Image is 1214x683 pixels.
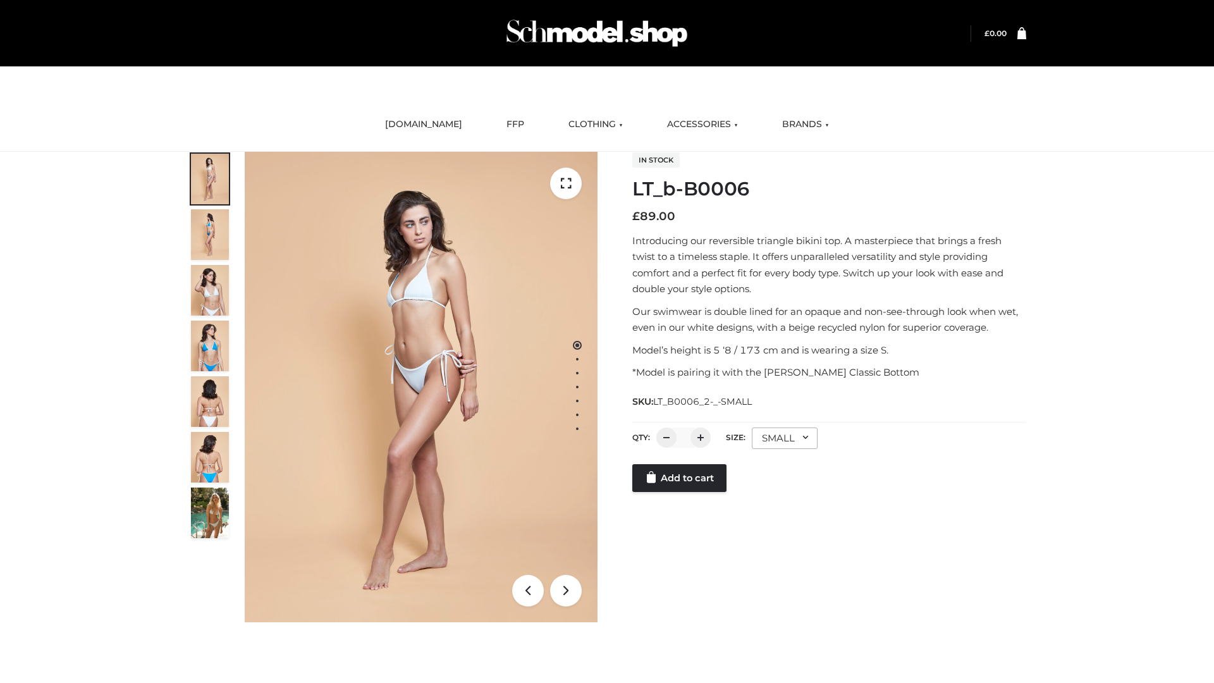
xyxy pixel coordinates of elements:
img: ArielClassicBikiniTop_CloudNine_AzureSky_OW114ECO_7-scaled.jpg [191,376,229,427]
a: ACCESSORIES [658,111,747,138]
span: SKU: [632,394,753,409]
img: ArielClassicBikiniTop_CloudNine_AzureSky_OW114ECO_1-scaled.jpg [191,154,229,204]
p: Introducing our reversible triangle bikini top. A masterpiece that brings a fresh twist to a time... [632,233,1026,297]
span: In stock [632,152,680,168]
span: £ [632,209,640,223]
p: Our swimwear is double lined for an opaque and non-see-through look when wet, even in our white d... [632,304,1026,336]
label: Size: [726,433,745,442]
a: BRANDS [773,111,838,138]
a: £0.00 [984,28,1007,38]
a: Add to cart [632,464,727,492]
img: ArielClassicBikiniTop_CloudNine_AzureSky_OW114ECO_3-scaled.jpg [191,265,229,316]
a: [DOMAIN_NAME] [376,111,472,138]
p: Model’s height is 5 ‘8 / 173 cm and is wearing a size S. [632,342,1026,359]
img: ArielClassicBikiniTop_CloudNine_AzureSky_OW114ECO_2-scaled.jpg [191,209,229,260]
h1: LT_b-B0006 [632,178,1026,200]
bdi: 89.00 [632,209,675,223]
img: Arieltop_CloudNine_AzureSky2.jpg [191,488,229,538]
a: CLOTHING [559,111,632,138]
a: FFP [497,111,534,138]
img: ArielClassicBikiniTop_CloudNine_AzureSky_OW114ECO_4-scaled.jpg [191,321,229,371]
p: *Model is pairing it with the [PERSON_NAME] Classic Bottom [632,364,1026,381]
img: Schmodel Admin 964 [502,8,692,58]
div: SMALL [752,428,818,449]
span: LT_B0006_2-_-SMALL [653,396,752,407]
img: ArielClassicBikiniTop_CloudNine_AzureSky_OW114ECO_1 [245,152,598,622]
bdi: 0.00 [984,28,1007,38]
span: £ [984,28,990,38]
label: QTY: [632,433,650,442]
img: ArielClassicBikiniTop_CloudNine_AzureSky_OW114ECO_8-scaled.jpg [191,432,229,483]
